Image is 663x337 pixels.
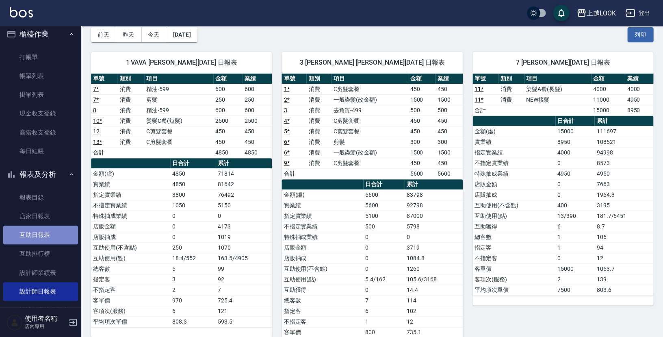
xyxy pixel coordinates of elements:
[282,221,363,232] td: 不指定實業績
[25,315,66,323] h5: 使用者名稱
[555,285,595,295] td: 7500
[170,295,216,306] td: 970
[216,306,272,316] td: 121
[166,27,197,42] button: [DATE]
[3,67,78,85] a: 帳單列表
[213,74,243,84] th: 金額
[282,274,363,285] td: 互助使用(點)
[216,263,272,274] td: 99
[555,116,595,126] th: 日合計
[216,200,272,211] td: 5150
[405,211,463,221] td: 87000
[573,5,619,22] button: 上越LOOK
[144,137,213,147] td: C剪髮套餐
[363,232,405,242] td: 0
[91,306,170,316] td: 客項次(服務)
[363,263,405,274] td: 0
[91,179,170,189] td: 實業績
[170,179,216,189] td: 4850
[170,158,216,169] th: 日合計
[498,74,524,84] th: 類別
[555,200,595,211] td: 400
[472,263,555,274] td: 客單價
[625,84,653,94] td: 4000
[472,189,555,200] td: 店販抽成
[405,189,463,200] td: 83798
[144,84,213,94] td: 精油-599
[216,274,272,285] td: 92
[282,200,363,211] td: 實業績
[435,126,462,137] td: 450
[408,74,435,84] th: 金額
[524,94,591,105] td: NEW接髮
[408,94,435,105] td: 1500
[586,8,615,18] div: 上越LOOK
[117,105,144,115] td: 消費
[306,158,331,168] td: 消費
[282,263,363,274] td: 互助使用(不含點)
[594,232,653,242] td: 106
[363,316,405,327] td: 1
[331,137,408,147] td: 剪髮
[170,316,216,327] td: 808.3
[405,253,463,263] td: 1084.8
[243,105,272,115] td: 600
[3,263,78,282] a: 設計師業績表
[435,115,462,126] td: 450
[363,242,405,253] td: 0
[594,263,653,274] td: 1053.7
[405,316,463,327] td: 12
[472,168,555,179] td: 特殊抽成業績
[216,232,272,242] td: 1019
[170,253,216,263] td: 18.4/552
[243,74,272,84] th: 業績
[170,306,216,316] td: 6
[116,27,141,42] button: 昨天
[282,242,363,253] td: 店販金額
[625,94,653,105] td: 4950
[243,115,272,126] td: 2500
[3,226,78,244] a: 互助日報表
[243,94,272,105] td: 250
[435,147,462,158] td: 1500
[472,126,555,137] td: 金額(虛)
[306,147,331,158] td: 消費
[91,189,170,200] td: 指定實業績
[331,126,408,137] td: C剪髮套餐
[282,316,363,327] td: 不指定客
[594,221,653,232] td: 8.7
[170,232,216,242] td: 0
[216,211,272,221] td: 0
[91,242,170,253] td: 互助使用(不含點)
[282,306,363,316] td: 指定客
[555,232,595,242] td: 1
[408,84,435,94] td: 450
[117,126,144,137] td: 消費
[306,74,331,84] th: 類別
[472,211,555,221] td: 互助使用(點)
[282,168,306,179] td: 合計
[243,147,272,158] td: 4850
[405,232,463,242] td: 0
[331,105,408,115] td: 去角質-499
[555,189,595,200] td: 0
[594,179,653,189] td: 7663
[498,84,524,94] td: 消費
[553,5,569,21] button: save
[93,107,96,113] a: 8
[405,221,463,232] td: 5798
[405,306,463,316] td: 102
[435,158,462,168] td: 450
[408,168,435,179] td: 5600
[594,116,653,126] th: 累計
[472,179,555,189] td: 店販金額
[363,221,405,232] td: 500
[435,105,462,115] td: 500
[408,147,435,158] td: 1500
[331,158,408,168] td: C剪髮套餐
[524,74,591,84] th: 項目
[91,221,170,232] td: 店販金額
[594,189,653,200] td: 1964.3
[141,27,167,42] button: 今天
[91,27,116,42] button: 前天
